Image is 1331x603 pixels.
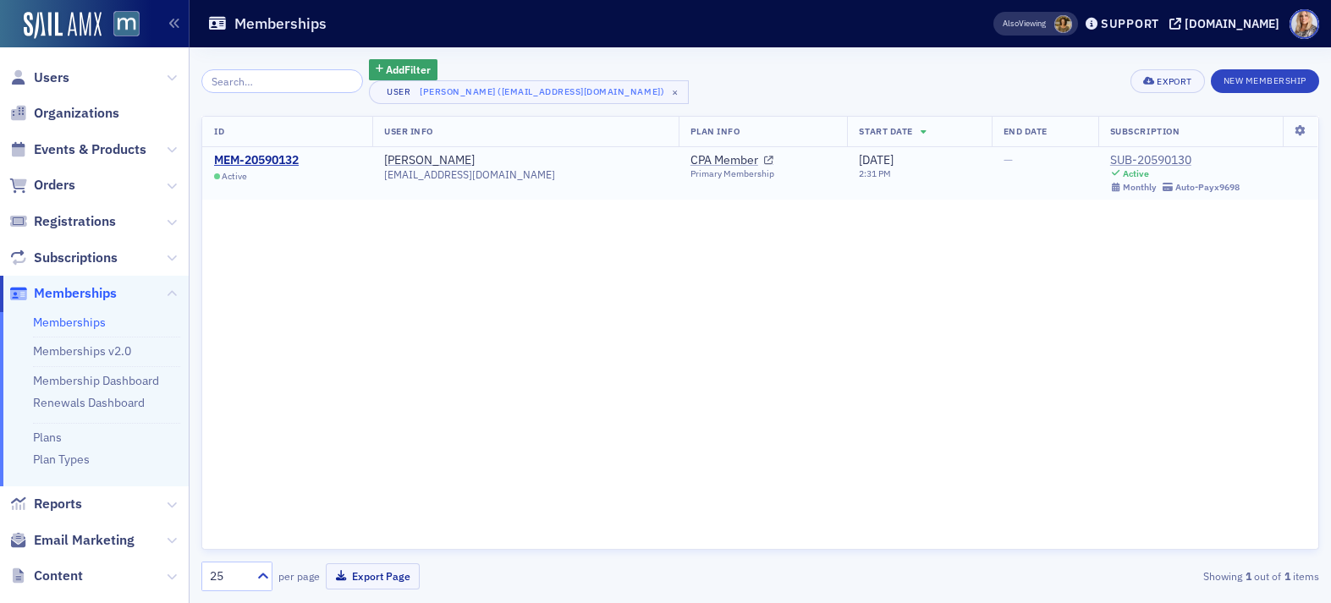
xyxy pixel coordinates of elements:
[33,430,62,445] a: Plans
[9,249,118,267] a: Subscriptions
[859,152,894,167] span: [DATE]
[9,140,146,159] a: Events & Products
[959,568,1319,584] div: Showing out of items
[859,125,912,137] span: Start Date
[34,69,69,87] span: Users
[1101,16,1159,31] div: Support
[210,567,247,585] div: 25
[384,168,555,181] span: [EMAIL_ADDRESS][DOMAIN_NAME]
[1004,152,1013,167] span: —
[34,249,118,267] span: Subscriptions
[278,568,320,584] label: per page
[369,59,438,80] button: AddFilter
[34,567,83,585] span: Content
[9,284,117,303] a: Memberships
[9,567,83,585] a: Content
[9,212,116,231] a: Registrations
[33,343,131,359] a: Memberships v2.0
[33,452,90,467] a: Plan Types
[1211,72,1319,87] a: New Membership
[1123,168,1149,179] div: Active
[102,11,140,40] a: View Homepage
[34,495,82,513] span: Reports
[384,125,433,137] span: User Info
[113,11,140,37] img: SailAMX
[690,125,740,137] span: Plan Info
[1110,125,1180,137] span: Subscription
[1123,182,1157,193] div: Monthly
[34,176,75,195] span: Orders
[384,153,475,168] a: [PERSON_NAME]
[369,80,690,104] button: User[PERSON_NAME] ([EMAIL_ADDRESS][DOMAIN_NAME])×
[214,125,224,137] span: ID
[859,167,891,179] time: 2:31 PM
[1281,568,1293,584] strong: 1
[33,315,106,330] a: Memberships
[214,153,299,168] a: MEM-20590132
[33,395,145,410] a: Renewals Dashboard
[1185,16,1279,31] div: [DOMAIN_NAME]
[1110,153,1240,168] a: SUB-20590130
[1242,568,1254,584] strong: 1
[690,168,774,179] div: Primary Membership
[1290,9,1319,39] span: Profile
[34,212,116,231] span: Registrations
[222,171,247,182] span: Active
[24,12,102,39] img: SailAMX
[690,153,773,168] a: CPA Member
[1054,15,1072,33] span: Laura Swann
[34,531,135,550] span: Email Marketing
[1003,18,1019,29] div: Also
[33,373,159,388] a: Membership Dashboard
[1175,182,1240,193] div: Auto-Pay x9698
[9,69,69,87] a: Users
[420,86,664,97] div: [PERSON_NAME] ([EMAIL_ADDRESS][DOMAIN_NAME])
[1003,18,1046,30] span: Viewing
[1004,125,1048,137] span: End Date
[201,69,363,93] input: Search…
[234,14,327,34] h1: Memberships
[1211,69,1319,93] button: New Membership
[34,140,146,159] span: Events & Products
[9,176,75,195] a: Orders
[1130,69,1204,93] button: Export
[386,62,431,77] span: Add Filter
[34,284,117,303] span: Memberships
[9,104,119,123] a: Organizations
[1157,77,1191,86] div: Export
[34,104,119,123] span: Organizations
[326,563,420,589] button: Export Page
[668,85,683,100] span: ×
[1169,18,1285,30] button: [DOMAIN_NAME]
[9,495,82,513] a: Reports
[9,531,135,550] a: Email Marketing
[382,86,417,97] div: User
